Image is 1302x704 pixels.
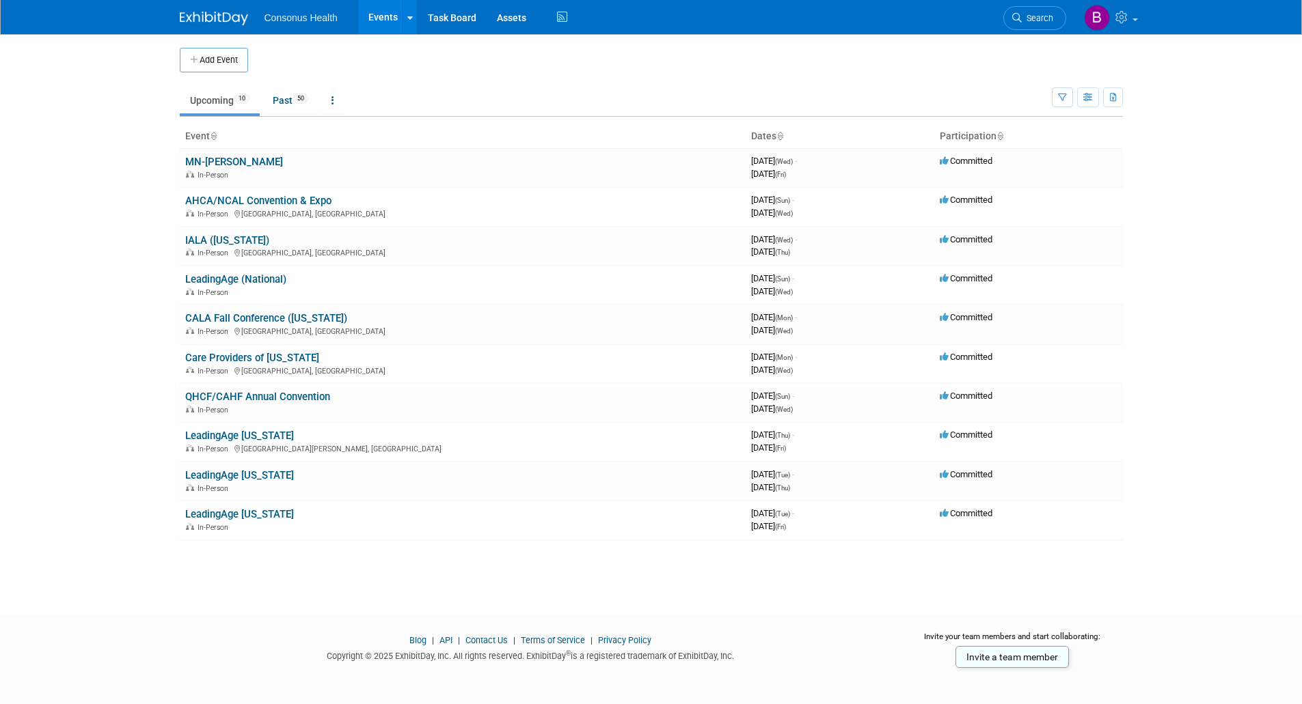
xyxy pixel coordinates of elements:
[775,197,790,204] span: (Sun)
[775,210,793,217] span: (Wed)
[751,469,794,479] span: [DATE]
[751,365,793,375] span: [DATE]
[186,367,194,374] img: In-Person Event
[198,445,232,453] span: In-Person
[198,327,232,336] span: In-Person
[792,430,794,440] span: -
[940,508,992,518] span: Committed
[210,130,217,141] a: Sort by Event Name
[746,125,934,148] th: Dates
[186,210,194,216] img: In-Person Event
[185,234,269,247] a: IALA ([US_STATE])
[566,649,571,657] sup: ®
[751,442,786,453] span: [DATE]
[775,354,793,361] span: (Mon)
[1003,6,1066,30] a: Search
[795,312,797,322] span: -
[185,508,294,520] a: LeadingAge [US_STATE]
[940,273,992,283] span: Committed
[795,352,797,362] span: -
[775,171,786,178] span: (Fri)
[186,523,194,530] img: In-Person Event
[751,352,797,362] span: [DATE]
[186,406,194,412] img: In-Person Event
[751,521,786,531] span: [DATE]
[198,484,232,493] span: In-Person
[775,367,793,374] span: (Wed)
[775,275,790,283] span: (Sun)
[185,312,347,324] a: CALA Fall Conference ([US_STATE])
[751,312,797,322] span: [DATE]
[792,273,794,283] span: -
[751,482,790,492] span: [DATE]
[185,273,286,285] a: LeadingAge (National)
[439,635,452,645] a: API
[185,430,294,442] a: LeadingAge [US_STATE]
[792,508,794,518] span: -
[940,156,992,166] span: Committed
[776,130,783,141] a: Sort by Start Date
[751,391,794,401] span: [DATE]
[775,288,793,296] span: (Wed)
[186,327,194,334] img: In-Person Event
[751,325,793,335] span: [DATE]
[198,523,232,532] span: In-Person
[934,125,1123,148] th: Participation
[180,48,248,72] button: Add Event
[180,647,882,662] div: Copyright © 2025 ExhibitDay, Inc. All rights reserved. ExhibitDay is a registered trademark of Ex...
[198,249,232,257] span: In-Person
[751,404,793,414] span: [DATE]
[185,195,331,207] a: AHCA/NCAL Convention & Expo
[775,510,790,518] span: (Tue)
[795,234,797,244] span: -
[186,445,194,451] img: In-Person Event
[198,171,232,180] span: In-Person
[775,327,793,335] span: (Wed)
[186,171,194,178] img: In-Person Event
[795,156,797,166] span: -
[293,94,308,104] span: 50
[775,471,790,479] span: (Tue)
[185,208,740,219] div: [GEOGRAPHIC_DATA], [GEOGRAPHIC_DATA]
[521,635,585,645] a: Terms of Service
[940,234,992,244] span: Committed
[751,156,797,166] span: [DATE]
[940,391,992,401] span: Committed
[198,210,232,219] span: In-Person
[775,406,793,413] span: (Wed)
[510,635,519,645] span: |
[751,195,794,205] span: [DATE]
[1084,5,1110,31] img: Bridget Crane
[587,635,596,645] span: |
[775,484,790,492] span: (Thu)
[186,249,194,255] img: In-Person Event
[996,130,1003,141] a: Sort by Participation Type
[775,158,793,165] span: (Wed)
[902,631,1123,651] div: Invite your team members and start collaborating:
[775,432,790,439] span: (Thu)
[751,273,794,283] span: [DATE]
[186,288,194,295] img: In-Person Event
[775,236,793,244] span: (Wed)
[955,646,1069,668] a: Invite a team member
[185,325,740,336] div: [GEOGRAPHIC_DATA], [GEOGRAPHIC_DATA]
[751,208,793,218] span: [DATE]
[185,365,740,376] div: [GEOGRAPHIC_DATA], [GEOGRAPHIC_DATA]
[234,94,249,104] span: 10
[940,195,992,205] span: Committed
[792,195,794,205] span: -
[940,469,992,479] span: Committed
[185,247,740,257] div: [GEOGRAPHIC_DATA], [GEOGRAPHIC_DATA]
[775,249,790,256] span: (Thu)
[180,87,260,113] a: Upcoming10
[180,125,746,148] th: Event
[751,508,794,518] span: [DATE]
[429,635,437,645] span: |
[455,635,463,645] span: |
[180,12,248,25] img: ExhibitDay
[775,445,786,452] span: (Fri)
[792,391,794,401] span: -
[465,635,508,645] a: Contact Us
[262,87,318,113] a: Past50
[751,286,793,296] span: [DATE]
